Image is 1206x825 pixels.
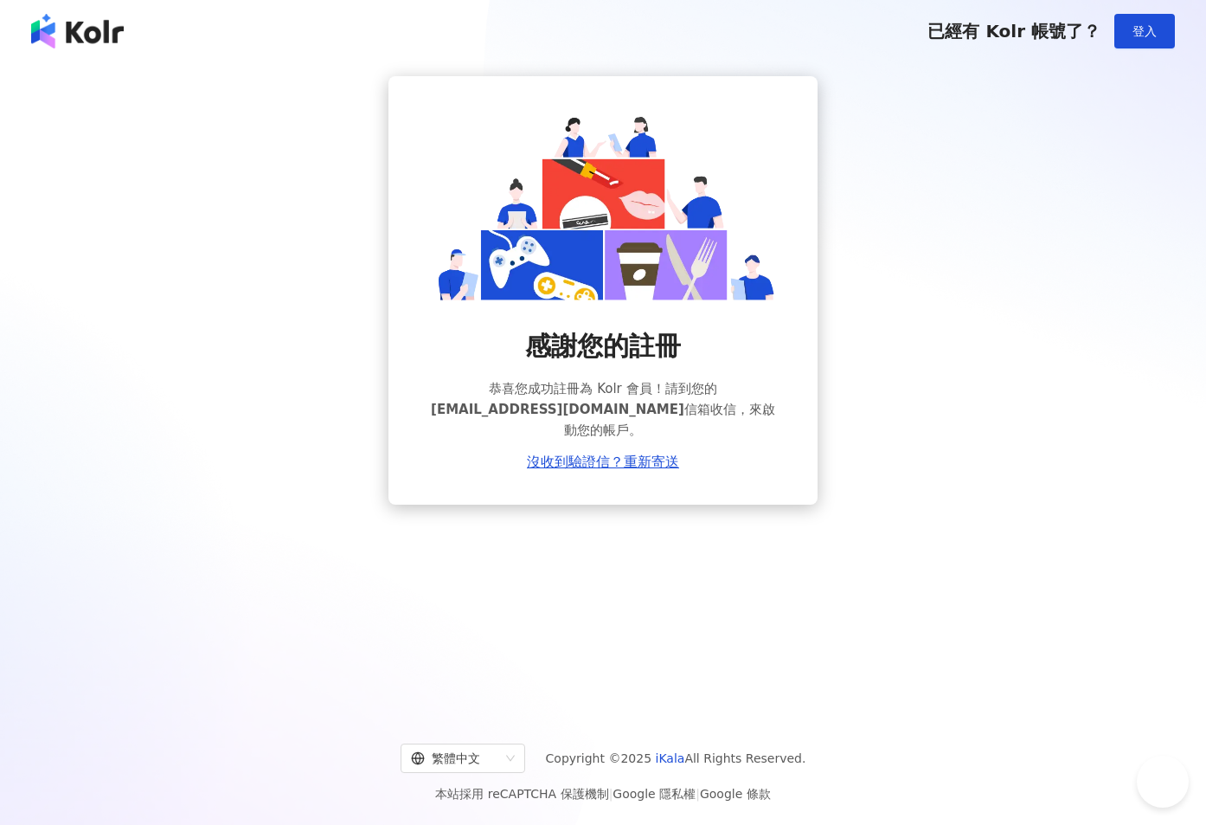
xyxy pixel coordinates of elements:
[31,14,124,48] img: logo
[927,21,1100,42] span: 已經有 Kolr 帳號了？
[430,378,776,441] span: 恭喜您成功註冊為 Kolr 會員！請到您的 信箱收信，來啟動您的帳戶。
[696,787,700,801] span: |
[609,787,613,801] span: |
[1114,14,1175,48] button: 登入
[411,744,499,772] div: 繁體中文
[435,783,770,804] span: 本站採用 reCAPTCHA 保護機制
[527,454,679,470] a: 沒收到驗證信？重新寄送
[546,748,806,769] span: Copyright © 2025 All Rights Reserved.
[430,111,776,300] img: register success
[613,787,696,801] a: Google 隱私權
[1137,756,1189,808] iframe: Help Scout Beacon - Open
[1132,24,1157,38] span: 登入
[656,751,685,765] a: iKala
[431,402,684,417] span: [EMAIL_ADDRESS][DOMAIN_NAME]
[700,787,771,801] a: Google 條款
[525,328,681,364] span: 感謝您的註冊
